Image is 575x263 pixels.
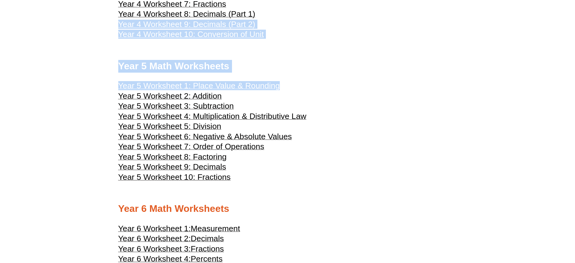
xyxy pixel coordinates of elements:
[118,175,231,181] a: Year 5 Worksheet 10: Fractions
[118,227,240,233] a: Year 6 Worksheet 1:Measurement
[118,224,191,233] span: Year 6 Worksheet 1:
[118,202,457,215] h2: Year 6 Math Worksheets
[118,94,222,100] a: Year 5 Worksheet 2: Addition
[118,247,224,253] a: Year 6 Worksheet 3:Fractions
[118,244,191,253] span: Year 6 Worksheet 3:
[118,152,227,161] span: Year 5 Worksheet 8: Factoring
[118,165,226,171] a: Year 5 Worksheet 9: Decimals
[118,12,255,18] a: Year 4 Worksheet 8: Decimals (Part 1)
[118,60,457,73] h2: Year 5 Math Worksheets
[118,104,234,110] a: Year 5 Worksheet 3: Subtraction
[118,155,227,161] a: Year 5 Worksheet 8: Factoring
[118,81,280,90] span: Year 5 Worksheet 1: Place Value & Rounding
[118,20,255,29] span: Year 4 Worksheet 9: Decimals (Part 2)
[118,122,221,131] span: Year 5 Worksheet 5: Division
[118,132,292,141] span: Year 5 Worksheet 6: Negative & Absolute Values
[118,145,264,151] a: Year 5 Worksheet 7: Order of Operations
[118,101,234,110] span: Year 5 Worksheet 3: Subtraction
[118,142,264,151] span: Year 5 Worksheet 7: Order of Operations
[118,135,292,141] a: Year 5 Worksheet 6: Negative & Absolute Values
[118,257,223,263] a: Year 6 Worksheet 4:Percents
[118,124,221,130] a: Year 5 Worksheet 5: Division
[118,2,226,8] a: Year 4 Worksheet 7: Fractions
[118,237,224,243] a: Year 6 Worksheet 2:Decimals
[191,234,224,243] span: Decimals
[118,91,222,100] span: Year 5 Worksheet 2: Addition
[118,234,191,243] span: Year 6 Worksheet 2:
[118,112,306,121] span: Year 5 Worksheet 4: Multiplication & Distributive Law
[118,9,255,18] span: Year 4 Worksheet 8: Decimals (Part 1)
[191,224,240,233] span: Measurement
[118,84,280,90] a: Year 5 Worksheet 1: Place Value & Rounding
[474,195,575,263] iframe: Chat Widget
[118,30,264,39] span: Year 4 Worksheet 10: Conversion of Unit
[118,32,264,38] a: Year 4 Worksheet 10: Conversion of Unit
[118,114,306,120] a: Year 5 Worksheet 4: Multiplication & Distributive Law
[118,22,255,28] a: Year 4 Worksheet 9: Decimals (Part 2)
[191,244,224,253] span: Fractions
[118,162,226,171] span: Year 5 Worksheet 9: Decimals
[118,173,231,182] span: Year 5 Worksheet 10: Fractions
